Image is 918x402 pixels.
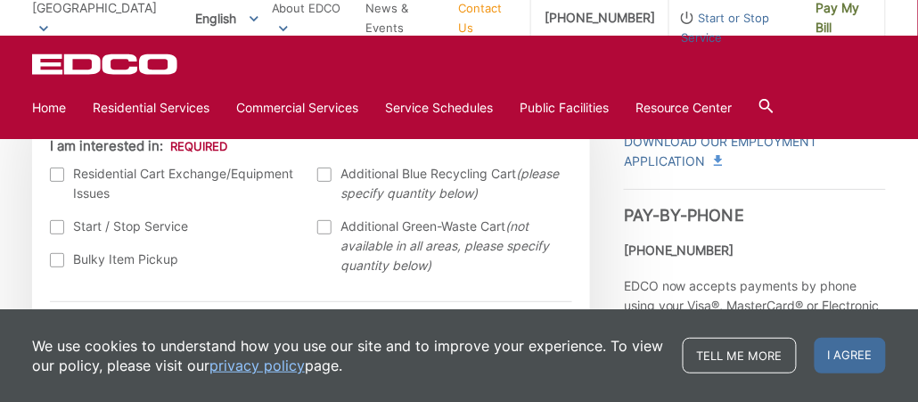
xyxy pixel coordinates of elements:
label: I am interested in: [50,138,227,154]
p: EDCO now accepts payments by phone using your Visa®, MasterCard® or Electronic Check, 24 hours a ... [624,276,886,374]
a: Public Facilities [520,98,609,118]
a: Resource Center [635,98,733,118]
span: Additional Green-Waste Cart [340,217,568,275]
p: We use cookies to understand how you use our site and to improve your experience. To view our pol... [32,336,665,375]
a: privacy policy [209,356,305,375]
em: (not available in all areas, please specify quantity below) [340,218,549,273]
a: Tell me more [683,338,797,373]
span: I agree [815,338,886,373]
a: Home [32,98,66,118]
label: Residential Cart Exchange/Equipment Issues [50,164,300,203]
a: Download Our Employment Application [624,132,886,171]
label: Bulky Item Pickup [50,250,300,269]
a: Commercial Services [236,98,358,118]
span: English [182,4,272,33]
strong: [PHONE_NUMBER] [624,242,734,258]
label: Start / Stop Service [50,217,300,236]
h3: Pay-by-Phone [624,189,886,226]
a: Service Schedules [385,98,493,118]
a: Residential Services [93,98,209,118]
a: EDCD logo. Return to the homepage. [32,53,180,75]
span: Additional Blue Recycling Cart [340,164,568,203]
